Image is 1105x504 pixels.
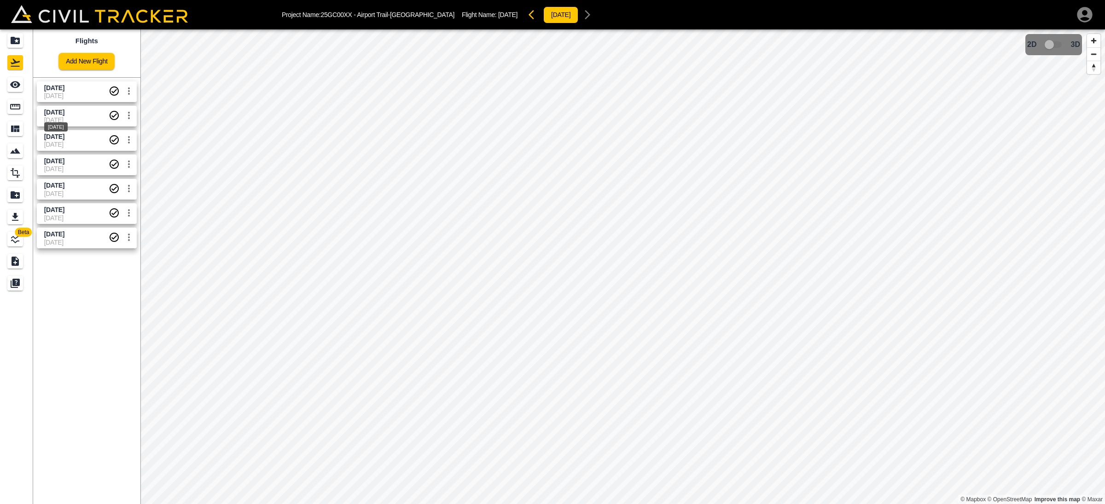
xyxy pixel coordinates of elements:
[1087,34,1100,47] button: Zoom in
[1087,47,1100,61] button: Zoom out
[1027,40,1036,49] span: 2D
[1035,496,1080,503] a: Map feedback
[1071,40,1080,49] span: 3D
[1082,496,1103,503] a: Maxar
[988,496,1032,503] a: OpenStreetMap
[282,11,454,18] p: Project Name: 25GC00XX - Airport Trail-[GEOGRAPHIC_DATA]
[498,11,518,18] span: [DATE]
[960,496,986,503] a: Mapbox
[543,6,578,23] button: [DATE]
[1041,36,1067,53] span: 3D model not uploaded yet
[44,122,68,132] div: [DATE]
[11,5,188,23] img: Civil Tracker
[140,29,1105,504] canvas: Map
[462,11,518,18] p: Flight Name:
[1087,61,1100,74] button: Reset bearing to north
